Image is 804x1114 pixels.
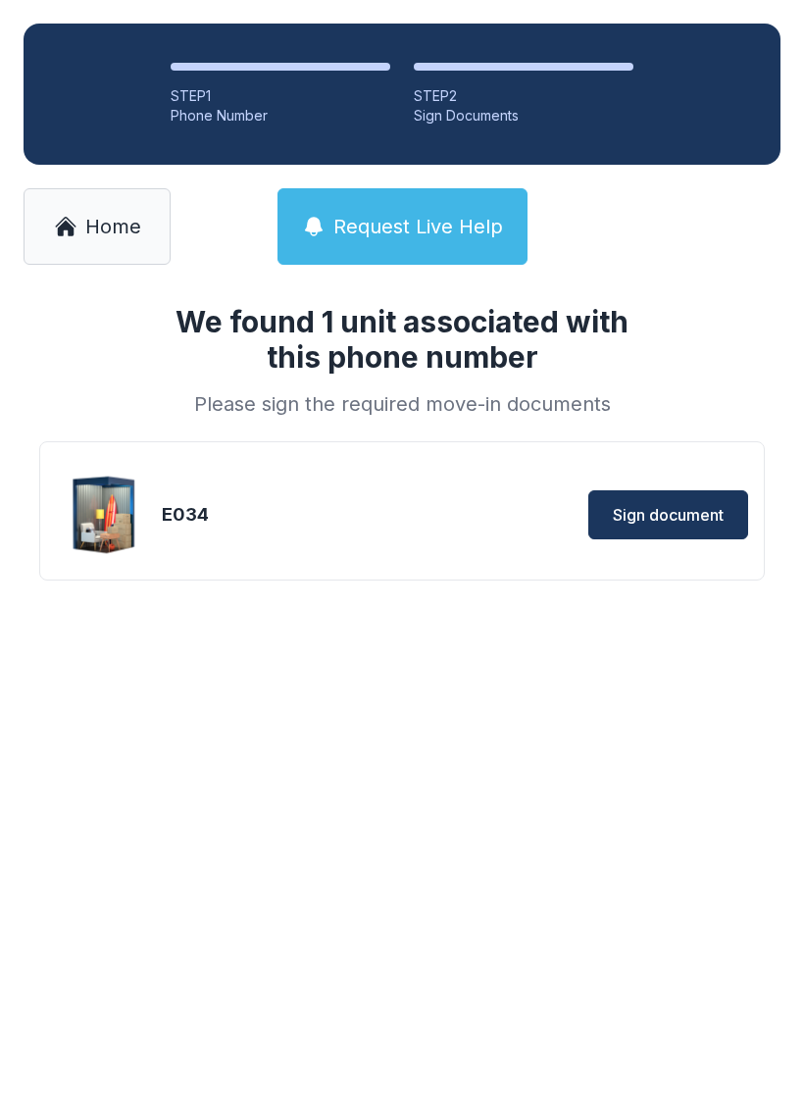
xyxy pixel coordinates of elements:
span: Sign document [613,503,724,527]
span: Request Live Help [333,213,503,240]
div: STEP 2 [414,86,633,106]
div: STEP 1 [171,86,390,106]
span: Home [85,213,141,240]
h1: We found 1 unit associated with this phone number [151,304,653,375]
div: Sign Documents [414,106,633,126]
div: Phone Number [171,106,390,126]
div: E034 [162,501,397,529]
div: Please sign the required move-in documents [151,390,653,418]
